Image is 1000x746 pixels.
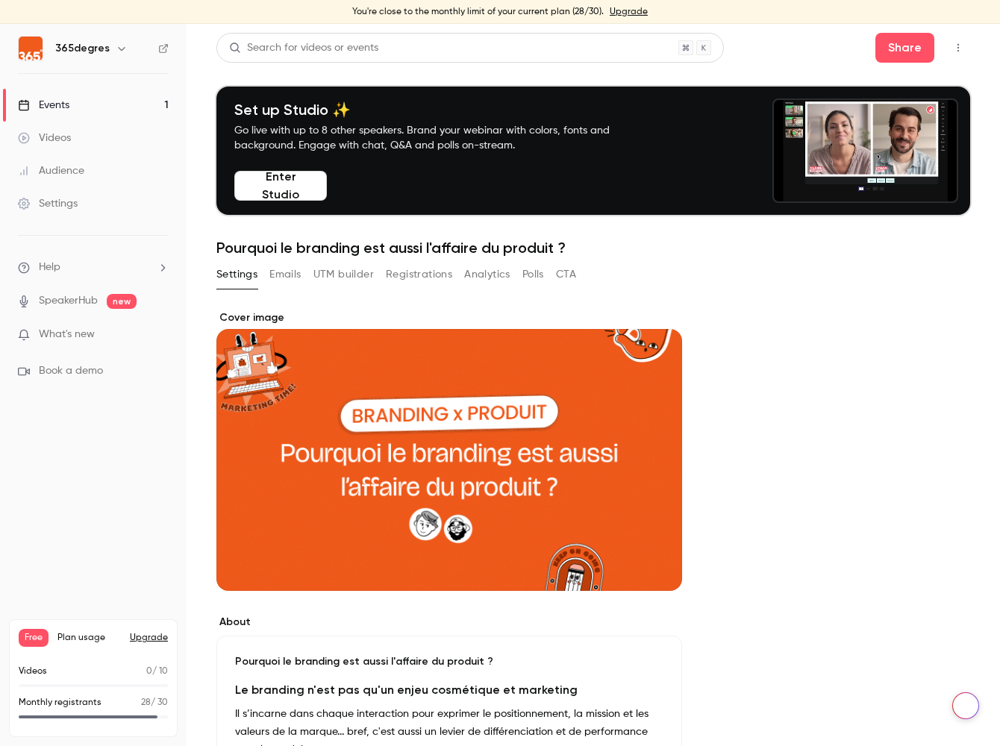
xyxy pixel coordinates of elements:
[386,263,452,286] button: Registrations
[313,263,374,286] button: UTM builder
[18,260,169,275] li: help-dropdown-opener
[55,41,110,56] h6: 365degres
[141,698,151,707] span: 28
[19,629,49,647] span: Free
[229,40,378,56] div: Search for videos or events
[234,101,645,119] h4: Set up Studio ✨
[610,6,648,18] a: Upgrade
[19,696,101,709] p: Monthly registrants
[141,696,168,709] p: / 30
[269,263,301,286] button: Emails
[216,263,257,286] button: Settings
[18,163,84,178] div: Audience
[216,310,682,325] label: Cover image
[18,196,78,211] div: Settings
[556,263,576,286] button: CTA
[18,98,69,113] div: Events
[39,327,95,342] span: What's new
[107,294,137,309] span: new
[19,37,43,60] img: 365degres
[235,683,578,697] strong: Le branding n'est pas qu'un enjeu cosmétique et marketing
[130,632,168,644] button: Upgrade
[234,123,645,153] p: Go live with up to 8 other speakers. Brand your webinar with colors, fonts and background. Engage...
[39,363,103,379] span: Book a demo
[875,33,934,63] button: Share
[216,615,682,630] label: About
[522,263,544,286] button: Polls
[235,654,663,669] p: Pourquoi le branding est aussi l'affaire du produit ?
[146,667,152,676] span: 0
[39,293,98,309] a: SpeakerHub
[234,171,327,201] button: Enter Studio
[216,310,682,591] section: Cover image
[146,665,168,678] p: / 10
[216,239,970,257] h1: Pourquoi le branding est aussi l'affaire du produit ?
[18,131,71,145] div: Videos
[39,260,60,275] span: Help
[19,665,47,678] p: Videos
[57,632,121,644] span: Plan usage
[464,263,510,286] button: Analytics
